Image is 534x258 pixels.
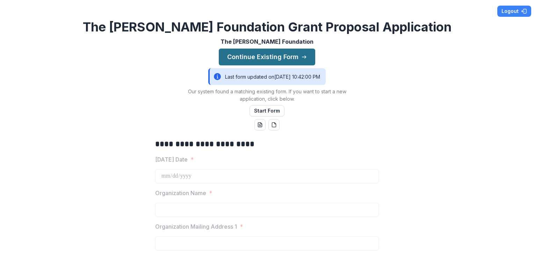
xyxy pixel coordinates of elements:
[155,155,188,164] p: [DATE] Date
[83,20,452,35] h2: The [PERSON_NAME] Foundation Grant Proposal Application
[497,6,531,17] button: Logout
[254,119,266,130] button: word-download
[155,222,237,231] p: Organization Mailing Address 1
[221,37,313,46] p: The [PERSON_NAME] Foundation
[180,88,354,102] p: Our system found a matching existing form. If you want to start a new application, click below.
[268,119,280,130] button: pdf-download
[208,68,326,85] div: Last form updated on [DATE] 10:42:00 PM
[250,105,284,116] button: Start Form
[155,189,206,197] p: Organization Name
[219,49,315,65] button: Continue Existing Form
